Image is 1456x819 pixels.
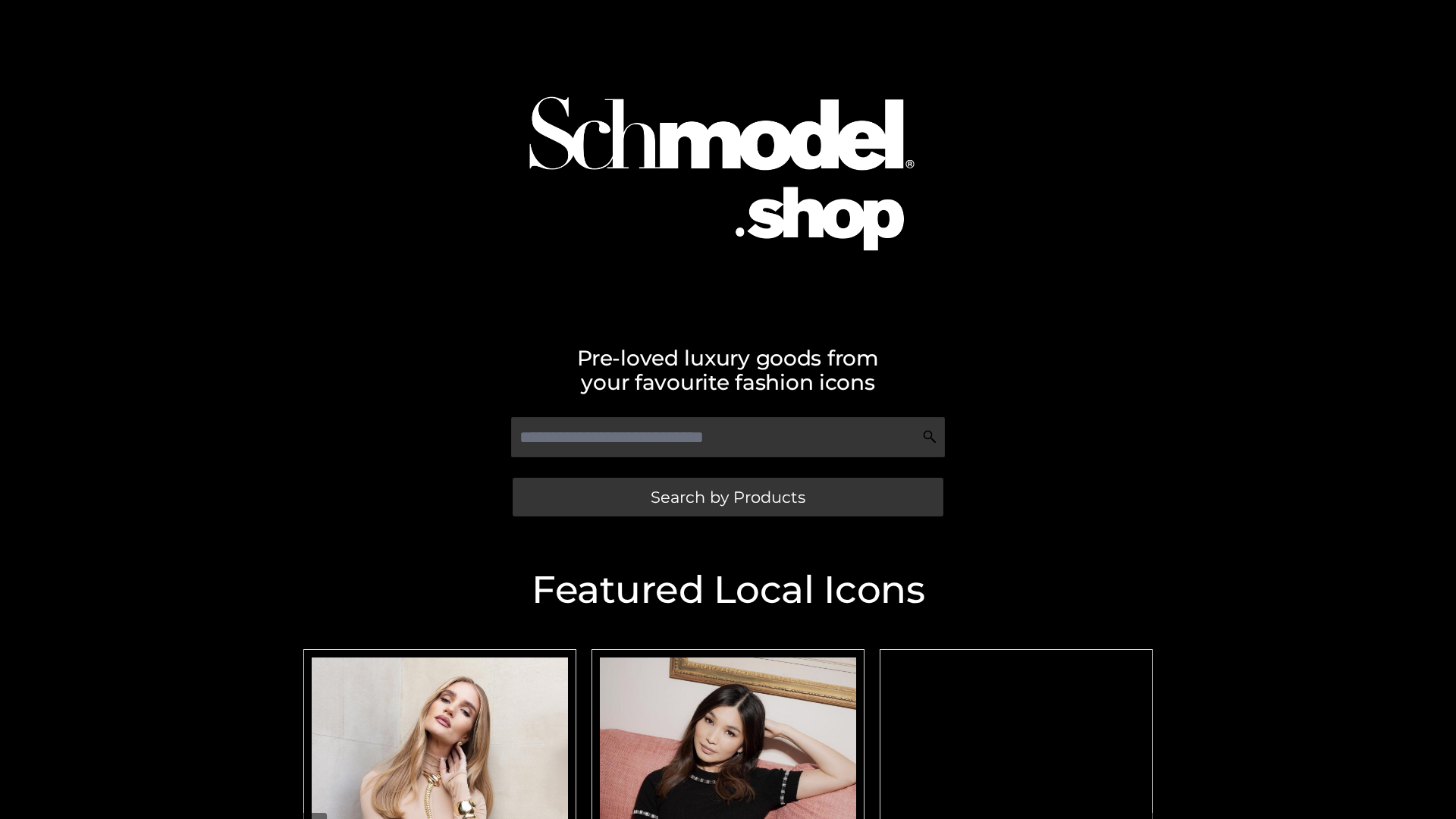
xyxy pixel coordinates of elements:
[296,571,1160,609] h2: Featured Local Icons​
[651,489,805,505] span: Search by Products
[296,346,1160,394] h2: Pre-loved luxury goods from your favourite fashion icons
[513,478,943,516] a: Search by Products
[922,429,937,444] img: Search Icon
